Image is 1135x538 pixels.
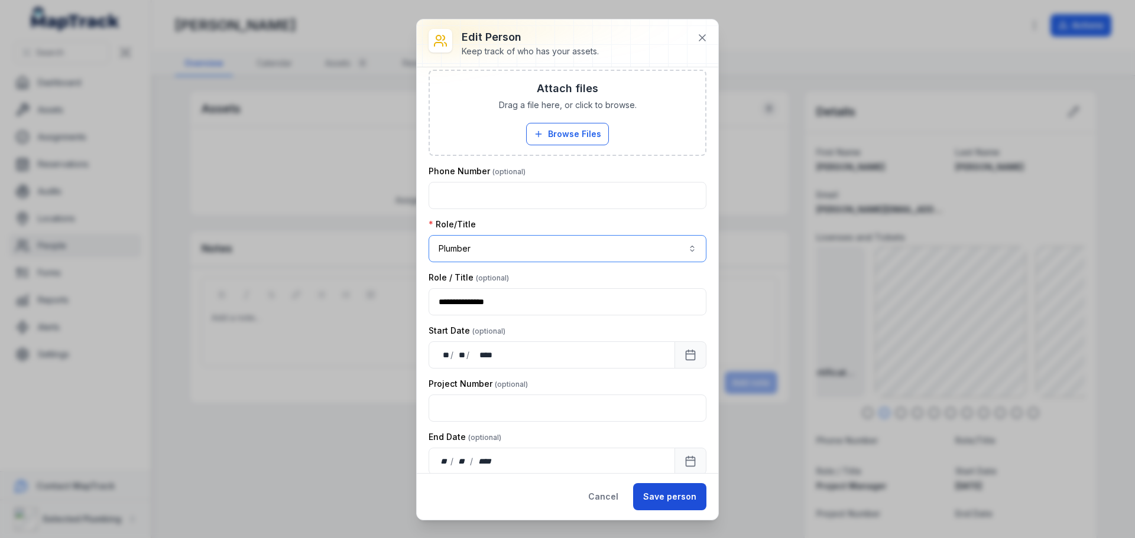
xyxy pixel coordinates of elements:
label: Phone Number [429,165,526,177]
span: Drag a file here, or click to browse. [499,99,637,111]
button: Browse Files [526,123,609,145]
div: / [470,455,474,467]
label: End Date [429,431,501,443]
h3: Edit person [462,29,599,45]
button: Cancel [578,483,628,510]
div: day, [439,349,450,361]
div: month, [455,349,466,361]
label: Project Number [429,378,528,390]
button: Save person [633,483,706,510]
label: Role/Title [429,219,476,230]
div: / [466,349,471,361]
h3: Attach files [537,80,598,97]
div: / [450,455,455,467]
label: Role / Title [429,272,509,283]
div: year, [471,349,493,361]
button: Calendar [674,341,706,369]
div: / [450,349,455,361]
button: Calendar [674,448,706,475]
label: Start Date [429,325,505,337]
div: day, [439,455,450,467]
div: year, [474,455,496,467]
button: Plumber [429,235,706,262]
div: month, [455,455,471,467]
div: Keep track of who has your assets. [462,45,599,57]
